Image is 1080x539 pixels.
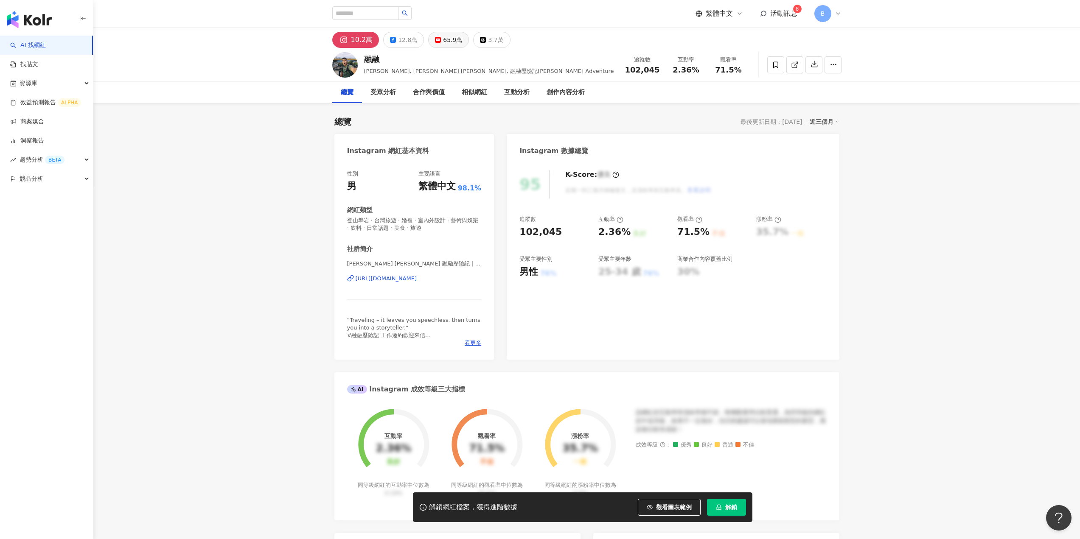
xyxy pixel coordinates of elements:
[504,87,530,98] div: 互動分析
[677,226,710,239] div: 71.5%
[715,66,741,74] span: 71.5%
[670,56,702,64] div: 互動率
[347,385,367,394] div: AI
[402,10,408,16] span: search
[793,5,802,13] sup: 8
[543,481,617,497] div: 同等級網紅的漲粉率中位數為
[770,9,797,17] span: 活動訊息
[677,215,702,223] div: 觀看率
[563,443,598,455] div: 35.7%
[443,34,462,46] div: 65.9萬
[519,255,553,263] div: 受眾主要性別
[364,54,614,64] div: 融融
[347,385,465,394] div: Instagram 成效等級三大指標
[821,9,825,18] span: B
[519,265,538,279] div: 男性
[469,443,505,455] div: 71.5%
[351,34,373,46] div: 10.2萬
[347,217,482,232] span: 登山攀岩 · 台灣旅遊 · 婚禮 · 室內外設計 · 藝術與娛樂 · 飲料 · 日常話題 · 美食 · 旅遊
[756,215,781,223] div: 漲粉率
[347,180,356,193] div: 男
[458,184,482,193] span: 98.1%
[519,146,588,156] div: Instagram 數據總覽
[707,499,746,516] button: 解鎖
[376,443,411,455] div: 2.36%
[450,481,524,497] div: 同等級網紅的觀看率中位數為
[741,118,802,125] div: 最後更新日期：[DATE]
[625,56,660,64] div: 追蹤數
[519,226,562,239] div: 102,045
[636,442,827,448] div: 成效等級 ：
[347,260,482,268] span: [PERSON_NAME] [PERSON_NAME] 融融歷險記 | benwoooo
[418,170,440,178] div: 主要語言
[347,275,482,282] a: [URL][DOMAIN_NAME]
[387,458,400,466] div: 良好
[473,32,510,48] button: 3.7萬
[478,490,496,496] span: 35.5%
[465,339,481,347] span: 看更多
[598,215,623,223] div: 互動率
[480,458,494,466] div: 不佳
[519,215,536,223] div: 追蹤數
[385,490,402,496] span: 0.19%
[796,6,799,12] span: 8
[478,433,496,439] div: 觀看率
[356,481,431,497] div: 同等級網紅的互動率中位數為
[673,66,699,74] span: 2.36%
[347,170,358,178] div: 性別
[10,60,38,69] a: 找貼文
[625,65,660,74] span: 102,045
[598,226,631,239] div: 2.36%
[571,433,589,439] div: 漲粉率
[347,146,429,156] div: Instagram 網紅基本資料
[332,32,379,48] button: 10.2萬
[706,9,733,18] span: 繁體中文
[573,490,587,496] span: 0.8%
[10,157,16,163] span: rise
[716,504,722,510] span: lock
[715,442,733,448] span: 普通
[462,87,487,98] div: 相似網紅
[370,87,396,98] div: 受眾分析
[341,87,353,98] div: 總覽
[547,87,585,98] div: 創作內容分析
[565,170,619,179] div: K-Score :
[384,433,402,439] div: 互動率
[364,68,614,74] span: [PERSON_NAME], [PERSON_NAME] [PERSON_NAME], 融融歷險記[PERSON_NAME] Adventure
[488,34,503,46] div: 3.7萬
[45,156,65,164] div: BETA
[413,87,445,98] div: 合作與價值
[418,180,456,193] div: 繁體中文
[398,34,417,46] div: 12.8萬
[10,41,46,50] a: searchAI 找網紅
[677,255,732,263] div: 商業合作內容覆蓋比例
[10,98,81,107] a: 效益預測報告ALPHA
[428,32,469,48] button: 65.9萬
[656,504,692,511] span: 觀看圖表範例
[429,503,517,512] div: 解鎖網紅檔案，獲得進階數據
[713,56,745,64] div: 觀看率
[638,499,701,516] button: 觀看圖表範例
[332,52,358,78] img: KOL Avatar
[20,74,37,93] span: 資源庫
[20,150,65,169] span: 趨勢分析
[347,245,373,254] div: 社群簡介
[347,206,373,215] div: 網紅類型
[383,32,424,48] button: 12.8萬
[725,504,737,511] span: 解鎖
[334,116,351,128] div: 總覽
[636,408,827,433] div: 該網紅的互動率和漲粉率都不錯，唯獨觀看率比較普通，為同等級的網紅的中低等級，效果不一定會好，但仍然建議可以發包開箱類型的案型，應該會比較有成效！
[7,11,52,28] img: logo
[810,116,839,127] div: 近三個月
[347,317,480,354] span: “Traveling – it leaves you speechless, then turns you into a storyteller.” #融融歷險記 工作邀約歡迎來信 📩[EMAI...
[10,137,44,145] a: 洞察報告
[20,169,43,188] span: 競品分析
[694,442,713,448] span: 良好
[735,442,754,448] span: 不佳
[573,458,587,466] div: 一般
[10,117,44,126] a: 商案媒合
[673,442,692,448] span: 優秀
[598,255,631,263] div: 受眾主要年齡
[356,275,417,282] div: [URL][DOMAIN_NAME]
